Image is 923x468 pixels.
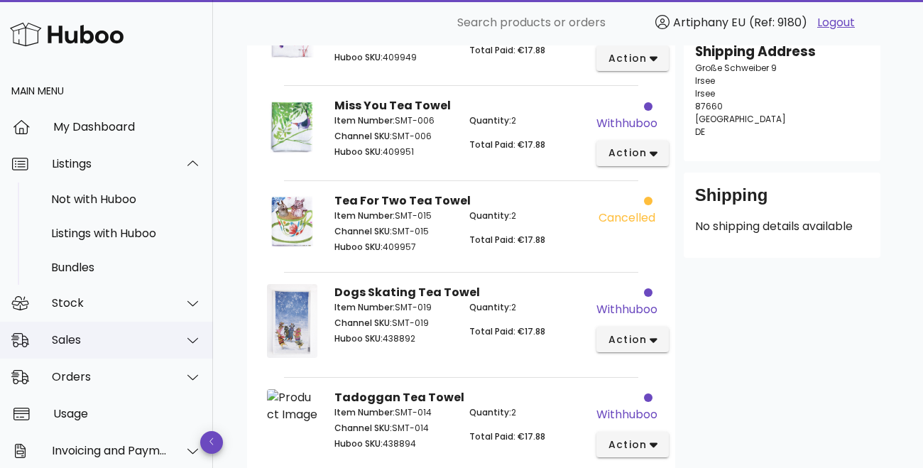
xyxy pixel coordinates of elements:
p: 2 [469,406,587,419]
span: action [608,332,648,347]
p: SMT-015 [334,225,452,238]
strong: Tadoggan Tea Towel [334,389,464,406]
span: Total Paid: €17.88 [469,430,545,442]
strong: Dogs Skating Tea Towel [334,284,480,300]
p: SMT-014 [334,406,452,419]
p: SMT-006 [334,130,452,143]
img: Product Image [267,284,317,358]
div: Not with Huboo [51,192,202,206]
span: Total Paid: €17.88 [469,325,545,337]
button: action [596,432,670,457]
p: 2 [469,114,587,127]
img: Product Image [267,192,317,251]
div: Listings with Huboo [51,227,202,240]
p: SMT-019 [334,301,452,314]
span: Item Number: [334,114,395,126]
span: Quantity: [469,406,511,418]
span: Huboo SKU: [334,146,383,158]
span: Total Paid: €17.88 [469,234,545,246]
span: Channel SKU: [334,317,392,329]
p: No shipping details available [695,218,869,235]
span: Channel SKU: [334,225,392,237]
span: 87660 [695,100,723,112]
span: action [608,51,648,66]
span: Quantity: [469,209,511,222]
span: Quantity: [469,301,511,313]
div: cancelled [599,209,655,227]
div: Shipping [695,184,869,218]
p: 409957 [334,241,452,254]
span: Quantity: [469,114,511,126]
span: Artiphany EU [673,14,745,31]
p: SMT-006 [334,114,452,127]
p: 409951 [334,146,452,158]
span: (Ref: 9180) [749,14,807,31]
span: Huboo SKU: [334,332,383,344]
strong: Tea For Two Tea Towel [334,192,471,209]
span: Irsee [695,87,715,99]
button: action [596,45,670,71]
span: Irsee [695,75,715,87]
strong: Miss You Tea Towel [334,97,451,114]
span: Große Schweiber 9 [695,62,777,74]
span: [GEOGRAPHIC_DATA] [695,113,786,125]
a: Logout [817,14,855,31]
div: withhuboo [596,115,657,132]
p: 438894 [334,437,452,450]
div: Sales [52,333,168,347]
div: Listings [52,157,168,170]
span: Item Number: [334,406,395,418]
div: withhuboo [596,406,657,423]
span: Total Paid: €17.88 [469,44,545,56]
p: SMT-015 [334,209,452,222]
div: Orders [52,370,168,383]
div: Invoicing and Payments [52,444,168,457]
p: 409949 [334,51,452,64]
p: 2 [469,209,587,222]
p: 2 [469,301,587,314]
span: Item Number: [334,301,395,313]
img: Product Image [267,389,317,423]
div: withhuboo [596,301,657,318]
div: My Dashboard [53,120,202,134]
div: Bundles [51,261,202,274]
button: action [596,141,670,166]
span: Channel SKU: [334,36,392,48]
h3: Shipping Address [695,42,869,62]
span: action [608,146,648,160]
img: Product Image [267,97,317,156]
span: Huboo SKU: [334,241,383,253]
p: SMT-014 [334,422,452,435]
span: Huboo SKU: [334,437,383,450]
span: Item Number: [334,209,395,222]
span: DE [695,126,705,138]
span: action [608,437,648,452]
p: SMT-019 [334,317,452,330]
span: Huboo SKU: [334,51,383,63]
span: Channel SKU: [334,130,392,142]
div: Usage [53,407,202,420]
button: action [596,327,670,352]
p: 438892 [334,332,452,345]
div: Stock [52,296,168,310]
span: Total Paid: €17.88 [469,138,545,151]
span: Channel SKU: [334,422,392,434]
img: Huboo Logo [10,19,124,50]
